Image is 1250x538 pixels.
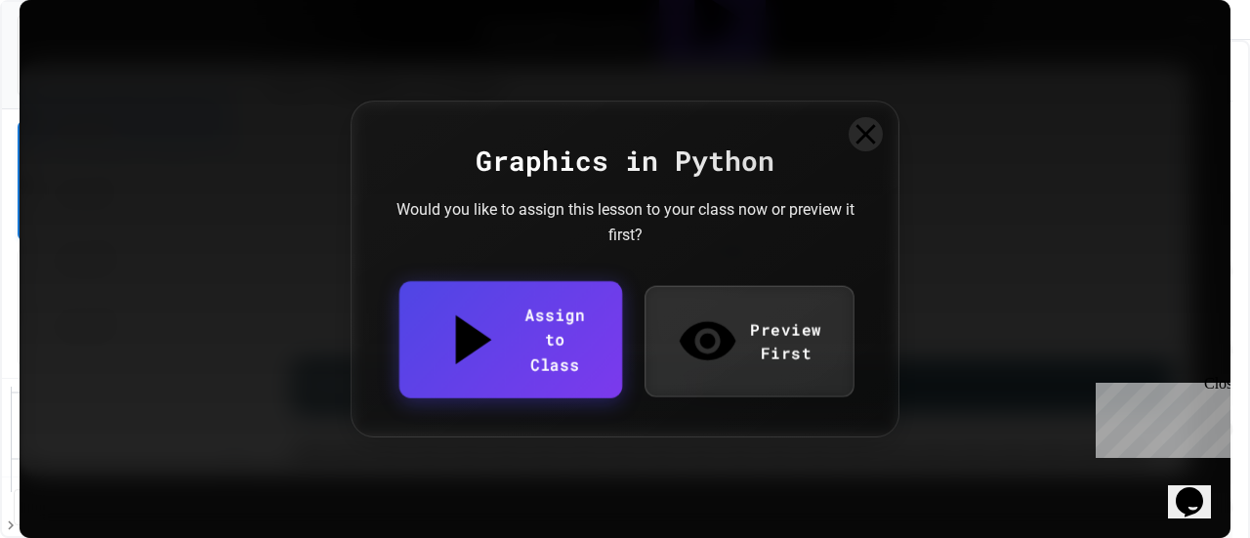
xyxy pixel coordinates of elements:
[1088,375,1230,458] iframe: chat widget
[391,141,859,182] div: Graphics in Python
[399,281,622,397] a: Assign to Class
[1168,460,1230,518] iframe: chat widget
[645,286,854,397] a: Preview First
[8,8,135,124] div: Chat with us now!Close
[391,197,859,247] div: Would you like to assign this lesson to your class now or preview it first?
